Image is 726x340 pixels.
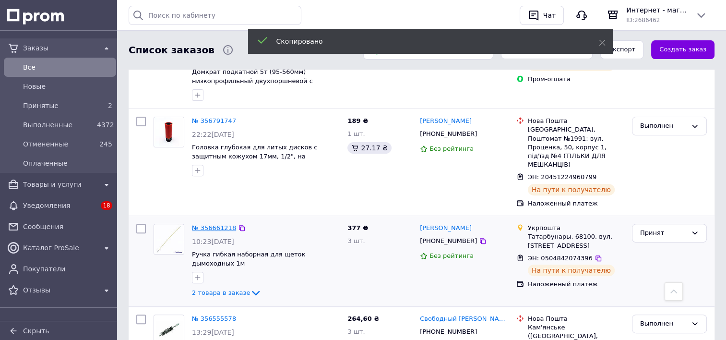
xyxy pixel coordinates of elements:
[528,280,624,289] div: Наложенный платеж
[429,252,474,259] span: Без рейтинга
[528,199,624,208] div: Наложенный платеж
[129,43,214,57] span: Список заказов
[347,237,365,244] span: 3 шт.
[626,5,688,15] span: Интернет - магазин "3 щетки"
[192,328,234,336] span: 13:29[DATE]
[640,228,687,238] div: Принят
[347,328,365,335] span: 3 шт.
[99,140,112,148] span: 245
[23,120,93,130] span: Выполненные
[101,201,112,210] span: 18
[347,117,368,124] span: 189 ₴
[420,328,477,335] span: [PHONE_NUMBER]
[192,251,305,267] a: Ручка гибкая наборная для щеток дымоходных 1м
[420,315,509,324] a: Свободный [PERSON_NAME]
[192,224,236,231] a: № 356661218
[528,224,624,232] div: Укрпошта
[23,327,49,335] span: Скрыть
[23,264,112,274] span: Покупатели
[528,117,624,125] div: Нова Пошта
[640,121,687,131] div: Выполнен
[23,243,97,253] span: Каталог ProSale
[23,101,93,110] span: Принятые
[541,8,558,23] div: Чат
[23,222,112,231] span: Сообщения
[97,121,114,129] span: 4372
[192,289,250,296] span: 2 товара в заказе
[192,289,262,296] a: 2 товара в заказе
[23,285,97,295] span: Отзывы
[23,43,97,53] span: Заказы
[420,130,477,137] span: [PHONE_NUMBER]
[129,6,301,25] input: Поиск по кабинету
[528,184,615,195] div: На пути к получателю
[23,319,112,339] span: Показатели работы компании
[528,173,596,181] span: ЭН: 20451224960799
[23,82,112,91] span: Новые
[108,102,112,109] span: 2
[347,224,368,231] span: 377 ₴
[23,180,97,189] span: Товары и услуги
[528,125,624,169] div: [GEOGRAPHIC_DATA], Поштомат №1991: вул. Проценка, 50, корпус 1, під'їзд №4 (ТІЛЬКИ ДЛЯ МЕШКАНЦІВ)
[23,201,97,210] span: Уведомления
[640,319,687,329] div: Выполнен
[192,144,317,178] a: Головка глубокая для литых дисков с защитным кожухом 17мм, 1/2", на пластиковом держателе Forsage...
[420,117,472,126] a: [PERSON_NAME]
[276,36,575,46] div: Скопировано
[347,315,379,322] span: 264,60 ₴
[420,224,472,233] a: [PERSON_NAME]
[192,117,236,124] a: № 356791747
[192,131,234,138] span: 22:22[DATE]
[192,238,234,245] span: 10:23[DATE]
[528,232,624,250] div: Татарбунары, 68100, вул. [STREET_ADDRESS]
[23,139,93,149] span: Отмененные
[651,40,714,59] a: Создать заказ
[23,158,112,168] span: Оплаченные
[192,315,236,322] a: № 356555578
[528,75,624,84] div: Пром-оплата
[347,142,391,154] div: 27.17 ₴
[154,224,184,254] img: Фото товару
[420,237,477,244] span: [PHONE_NUMBER]
[154,321,184,339] img: Фото товару
[528,315,624,323] div: Нова Пошта
[154,117,184,147] img: Фото товару
[520,6,564,25] button: Чат
[23,62,112,72] span: Все
[600,40,643,59] button: Экспорт
[626,17,660,24] span: ID: 2686462
[528,255,593,262] span: ЭН: 0504842074396
[347,130,365,137] span: 1 шт.
[429,145,474,152] span: Без рейтинга
[528,265,615,276] div: На пути к получателю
